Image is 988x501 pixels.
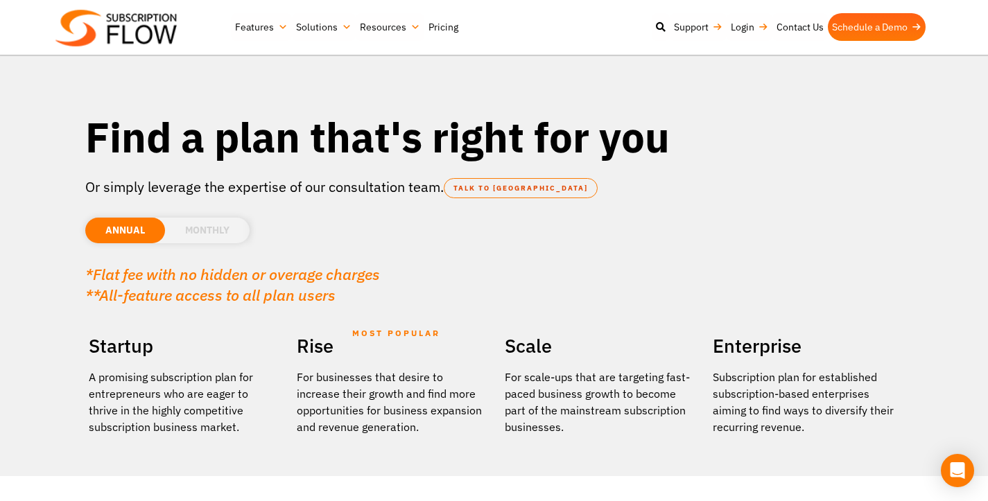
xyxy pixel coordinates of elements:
h2: Rise [297,330,484,362]
em: *Flat fee with no hidden or overage charges [85,264,380,284]
a: Pricing [424,13,462,41]
a: Schedule a Demo [828,13,926,41]
h2: Startup [89,330,276,362]
li: MONTHLY [165,218,250,243]
a: Contact Us [772,13,828,41]
span: MOST POPULAR [352,317,440,349]
a: Support [670,13,727,41]
h1: Find a plan that's right for you [85,111,903,163]
a: Resources [356,13,424,41]
h2: Scale [505,330,692,362]
a: Login [727,13,772,41]
h2: Enterprise [713,330,900,362]
a: TALK TO [GEOGRAPHIC_DATA] [444,178,598,198]
p: A promising subscription plan for entrepreneurs who are eager to thrive in the highly competitive... [89,369,276,435]
p: Subscription plan for established subscription-based enterprises aiming to find ways to diversify... [713,369,900,435]
a: Solutions [292,13,356,41]
div: For businesses that desire to increase their growth and find more opportunities for business expa... [297,369,484,435]
em: **All-feature access to all plan users [85,285,336,305]
img: Subscriptionflow [55,10,177,46]
div: For scale-ups that are targeting fast-paced business growth to become part of the mainstream subs... [505,369,692,435]
p: Or simply leverage the expertise of our consultation team. [85,177,903,197]
li: ANNUAL [85,218,165,243]
a: Features [231,13,292,41]
div: Open Intercom Messenger [941,454,974,487]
